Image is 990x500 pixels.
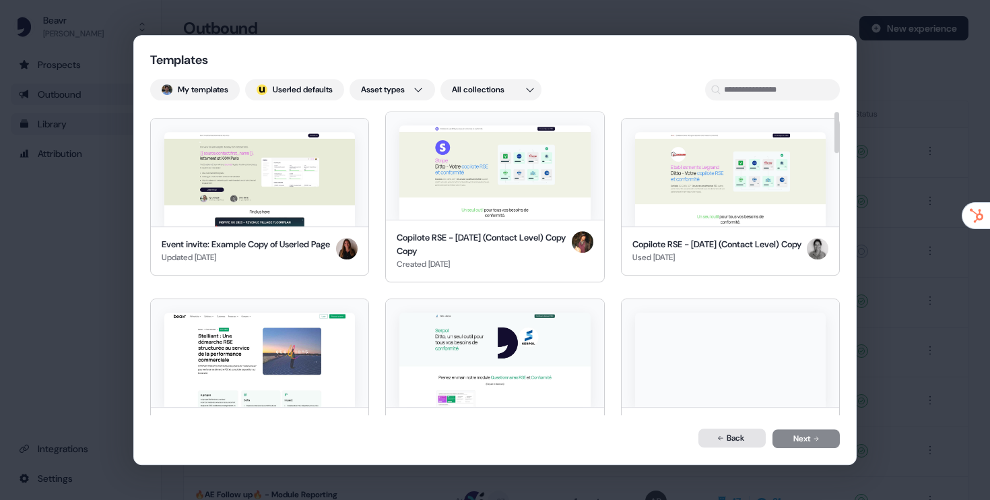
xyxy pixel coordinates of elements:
[440,79,541,100] button: All collections
[635,313,826,407] img: 🔥 Audit Politiques - Ditto 🔥
[397,231,566,257] div: Copilote RSE - [DATE] (Contact Level) Copy Copy
[150,79,240,100] button: My templates
[162,238,330,251] div: Event invite: Example Copy of Userled Page
[150,299,369,457] button: Sucess story Stelliant
[350,79,435,100] button: Asset types
[257,84,267,95] img: userled logo
[632,251,801,264] div: Used [DATE]
[632,238,801,251] div: Copilote RSE - [DATE] (Contact Level) Copy
[572,231,593,253] img: Antoine
[807,238,828,259] img: Camille
[257,84,267,95] div: ;
[150,111,369,282] button: Event invite: Example Copy of Userled PageEvent invite: Example Copy of Userled PageUpdated [DATE...
[621,111,840,282] button: Copilote RSE - April 2025 (Contact Level) CopyCopilote RSE - [DATE] (Contact Level) CopyUsed [DAT...
[397,257,566,271] div: Created [DATE]
[385,111,604,282] button: Copilote RSE - April 2025 (Contact Level) Copy CopyCopilote RSE - [DATE] (Contact Level) Copy Cop...
[399,313,590,407] img: 🔥 Module Questionnaires - Ditto 🔥
[164,132,355,226] img: Event invite: Example Copy of Userled Page
[336,238,358,259] img: Flora
[162,251,330,264] div: Updated [DATE]
[621,299,840,457] button: 🔥 Audit Politiques - Ditto 🔥
[385,299,604,457] button: 🔥 Module Questionnaires - Ditto 🔥
[452,83,504,96] span: All collections
[162,84,172,95] img: Thomas
[698,429,766,447] button: Back
[150,52,285,68] div: Templates
[399,125,590,220] img: Copilote RSE - April 2025 (Contact Level) Copy Copy
[635,132,826,226] img: Copilote RSE - April 2025 (Contact Level) Copy
[245,79,344,100] button: userled logo;Userled defaults
[164,313,355,407] img: Sucess story Stelliant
